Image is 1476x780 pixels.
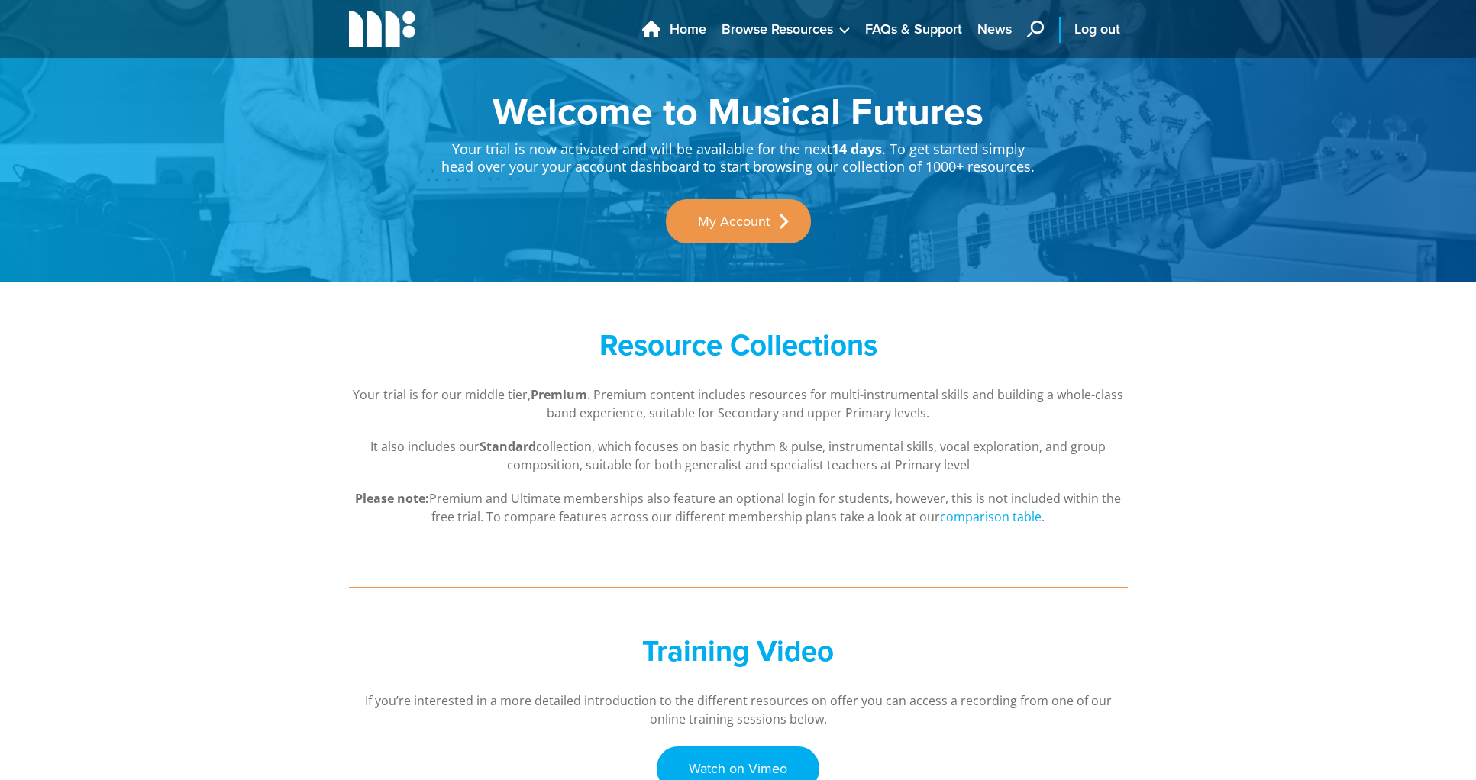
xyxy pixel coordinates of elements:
[531,386,587,403] strong: Premium
[480,438,536,455] strong: Standard
[832,140,882,158] strong: 14 days
[349,437,1128,474] p: It also includes our collection, which focuses on basic rhythm & pulse, instrumental skills, voca...
[977,19,1012,40] span: News
[349,691,1128,728] p: If you’re interested in a more detailed introduction to the different resources on offer you can ...
[441,92,1036,130] h1: Welcome to Musical Futures
[1074,19,1120,40] span: Log out
[670,19,706,40] span: Home
[441,633,1036,669] h2: Training Video
[722,19,833,40] span: Browse Resources
[940,508,1042,526] a: comparison table
[349,489,1128,526] p: Premium and Ultimate memberships also feature an optional login for students, however, this is no...
[441,327,1036,363] h2: Resource Collections
[349,385,1128,422] p: Your trial is for our middle tier, . Premium content includes resources for multi-instrumental sk...
[865,19,962,40] span: FAQs & Support
[355,490,429,507] strong: Please note:
[441,130,1036,176] p: Your trial is now activated and will be available for the next . To get started simply head over ...
[666,199,811,243] a: My Account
